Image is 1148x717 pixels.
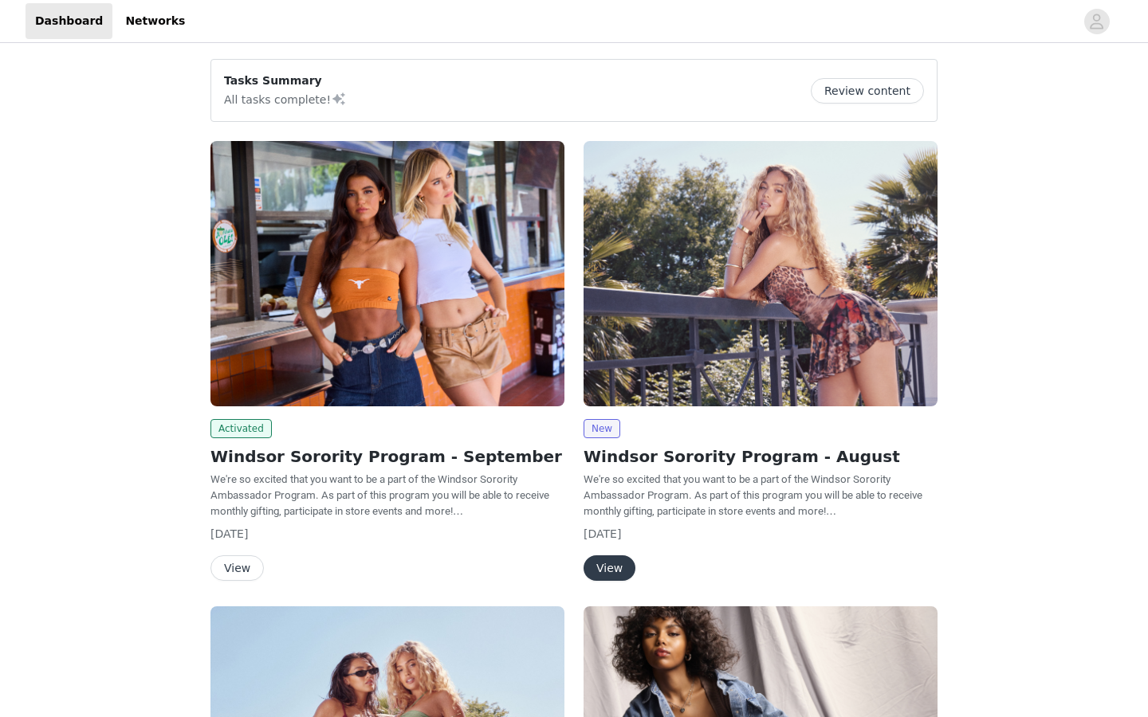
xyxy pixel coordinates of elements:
[584,445,938,468] h2: Windsor Sorority Program - August
[210,527,248,540] span: [DATE]
[210,473,549,517] span: We're so excited that you want to be a part of the Windsor Sorority Ambassador Program. As part o...
[584,562,635,574] a: View
[584,555,635,581] button: View
[210,562,264,574] a: View
[210,555,264,581] button: View
[210,445,564,468] h2: Windsor Sorority Program - September
[224,72,347,89] p: Tasks Summary
[584,141,938,406] img: Windsor
[210,419,272,438] span: Activated
[26,3,112,39] a: Dashboard
[116,3,195,39] a: Networks
[1089,9,1104,34] div: avatar
[811,78,924,104] button: Review content
[584,527,621,540] span: [DATE]
[210,141,564,406] img: Windsor
[584,473,922,517] span: We're so excited that you want to be a part of the Windsor Sorority Ambassador Program. As part o...
[584,419,620,438] span: New
[224,89,347,108] p: All tasks complete!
